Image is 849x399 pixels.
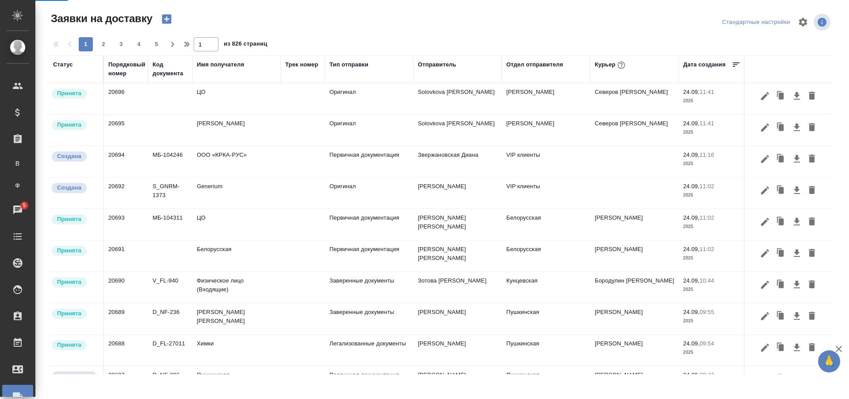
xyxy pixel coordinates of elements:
p: 24.09, [683,277,700,284]
div: Курьер назначен [51,213,99,225]
td: МБ-104246 [148,146,192,177]
div: Статус [53,60,73,69]
span: 5 [17,201,31,210]
p: 11:02 [700,183,714,190]
button: 🙏 [818,350,840,372]
div: Код документа [153,60,188,78]
p: 09:55 [700,309,714,315]
td: [PERSON_NAME] [590,366,679,397]
button: 2 [96,37,111,51]
button: Скачать [789,182,804,199]
td: 20687 [104,366,148,397]
button: Создать [156,12,177,27]
td: 20688 [104,335,148,366]
p: 2025 [683,285,741,294]
button: Редактировать [757,119,773,136]
button: Удалить [804,371,819,387]
p: Принята [57,215,81,224]
td: Звержановская Диана [413,146,502,177]
span: Посмотреть информацию [814,14,832,31]
div: Курьер назначен [51,88,99,100]
p: Создана [57,152,81,161]
td: Северов [PERSON_NAME] [590,83,679,114]
p: 11:02 [700,214,714,221]
td: Белорусская [192,240,281,271]
td: Generium [192,178,281,209]
button: Удалить [804,308,819,325]
div: split button [720,15,792,29]
button: Удалить [804,182,819,199]
div: Курьер назначен [51,339,99,351]
button: Редактировать [757,182,773,199]
td: [PERSON_NAME] [413,366,502,397]
td: ООО «КРКА-РУС» [192,146,281,177]
p: 11:16 [700,151,714,158]
div: Курьер назначен [51,276,99,288]
td: [PERSON_NAME] [502,115,590,146]
p: 24.09, [683,340,700,347]
td: [PERSON_NAME] [PERSON_NAME] [413,209,502,240]
p: 24.09, [683,89,700,95]
span: Ф [11,181,24,190]
td: Зотова [PERSON_NAME] [413,272,502,303]
td: Заверенные документы [325,272,413,303]
a: 5 [2,199,33,221]
button: Клонировать [773,182,789,199]
span: 4 [132,40,146,49]
td: VIP клиенты [502,178,590,209]
button: Клонировать [773,151,789,167]
button: Скачать [789,276,804,293]
p: Принята [57,89,81,98]
button: Редактировать [757,339,773,356]
td: Белорусская [502,209,590,240]
button: Скачать [789,88,804,105]
td: Solovkova [PERSON_NAME] [413,115,502,146]
p: 2025 [683,159,741,168]
button: При выборе курьера статус заявки автоматически поменяется на «Принята» [616,59,627,71]
p: 2025 [683,191,741,200]
td: Оригинал [325,115,413,146]
p: Доставлена [57,372,91,381]
p: 24.09, [683,120,700,127]
td: 20692 [104,178,148,209]
td: [PERSON_NAME] [590,209,679,240]
td: 20691 [104,240,148,271]
td: D_NF-236 [148,303,192,334]
div: Имя получателя [197,60,244,69]
button: Скачать [789,245,804,262]
p: Создана [57,183,81,192]
td: МБ-104311 [148,209,192,240]
span: В [11,159,24,168]
td: 20693 [104,209,148,240]
td: Первичная документация [325,366,413,397]
td: Заверенные документы [325,303,413,334]
td: ЦО [192,83,281,114]
button: Клонировать [773,88,789,105]
button: Редактировать [757,308,773,325]
td: Пушкинская [502,366,590,397]
td: Solovkova [PERSON_NAME] [413,83,502,114]
a: В [7,155,29,172]
button: Клонировать [773,119,789,136]
td: [PERSON_NAME] [PERSON_NAME] [192,303,281,334]
td: Пушкинская [502,335,590,366]
button: Удалить [804,276,819,293]
td: [PERSON_NAME] [413,335,502,366]
td: [PERSON_NAME] [590,335,679,366]
span: 3 [114,40,128,49]
button: Скачать [789,151,804,167]
button: Клонировать [773,371,789,387]
td: Северов [PERSON_NAME] [590,115,679,146]
td: [PERSON_NAME] [413,303,502,334]
p: 24.09, [683,246,700,252]
td: Бородулин [PERSON_NAME] [590,272,679,303]
td: Пушкинская [502,303,590,334]
button: Скачать [789,213,804,230]
p: Принята [57,309,81,318]
button: Клонировать [773,276,789,293]
button: Скачать [789,119,804,136]
p: Принята [57,120,81,129]
div: Курьер назначен [51,245,99,257]
button: Скачать [789,371,804,387]
td: 20696 [104,83,148,114]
